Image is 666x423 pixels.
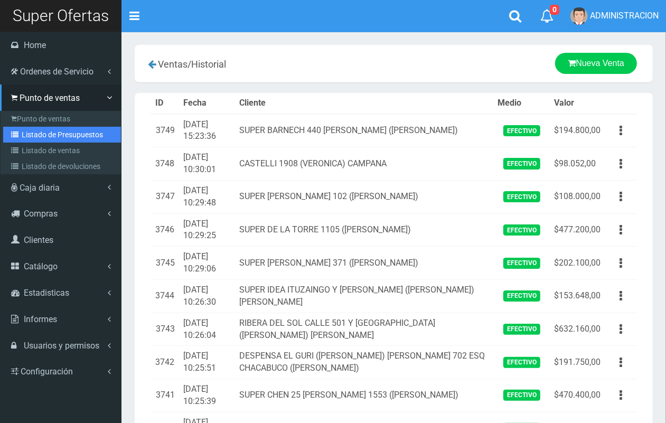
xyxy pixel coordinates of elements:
[503,258,540,269] span: Efectivo
[20,183,60,193] span: Caja diaria
[235,346,493,379] td: DESPENSA EL GURI ([PERSON_NAME]) [PERSON_NAME] 702 ESQ CHACABUCO ([PERSON_NAME])
[3,111,121,127] a: Punto de ventas
[503,125,540,136] span: Efectivo
[179,279,235,313] td: [DATE] 10:26:30
[503,191,540,202] span: Efectivo
[235,279,493,313] td: SUPER IDEA ITUZAINGO Y [PERSON_NAME] ([PERSON_NAME]) [PERSON_NAME]
[550,247,605,280] td: $202.100,00
[179,114,235,147] td: [DATE] 15:23:36
[235,247,493,280] td: SUPER [PERSON_NAME] 371 ([PERSON_NAME])
[503,324,540,335] span: Efectivo
[151,346,179,379] td: 3742
[24,341,99,351] span: Usuarios y permisos
[550,180,605,213] td: $108.000,00
[235,147,493,181] td: CASTELLI 1908 (VERONICA) CAMPANA
[179,313,235,346] td: [DATE] 10:26:04
[550,147,605,181] td: $98.052,00
[550,93,605,114] th: Valor
[151,147,179,181] td: 3748
[24,40,46,50] span: Home
[503,357,540,368] span: Efectivo
[590,11,659,21] span: ADMINISTRACION
[235,313,493,346] td: RIBERA DEL SOL CALLE 501 Y [GEOGRAPHIC_DATA] ([PERSON_NAME]) [PERSON_NAME]
[550,279,605,313] td: $153.648,00
[143,53,310,74] div: /
[550,114,605,147] td: $194.800,00
[550,5,559,15] span: 0
[158,59,187,70] span: Ventas
[555,53,637,74] a: Nueva Venta
[550,346,605,379] td: $191.750,00
[235,180,493,213] td: SUPER [PERSON_NAME] 102 ([PERSON_NAME])
[235,213,493,247] td: SUPER DE LA TORRE 1105 ([PERSON_NAME])
[494,93,550,114] th: Medio
[550,213,605,247] td: $477.200,00
[151,180,179,213] td: 3747
[24,209,58,219] span: Compras
[503,290,540,302] span: Efectivo
[503,390,540,401] span: Efectivo
[179,346,235,379] td: [DATE] 10:25:51
[179,93,235,114] th: Fecha
[550,379,605,412] td: $470.400,00
[20,67,93,77] span: Ordenes de Servicio
[151,247,179,280] td: 3745
[179,213,235,247] td: [DATE] 10:29:25
[179,379,235,412] td: [DATE] 10:25:39
[151,379,179,412] td: 3741
[235,114,493,147] td: SUPER BARNECH 440 [PERSON_NAME] ([PERSON_NAME])
[179,247,235,280] td: [DATE] 10:29:06
[235,379,493,412] td: SUPER CHEN 25 [PERSON_NAME] 1553 ([PERSON_NAME])
[550,313,605,346] td: $632.160,00
[151,313,179,346] td: 3743
[151,93,179,114] th: ID
[24,261,58,271] span: Catálogo
[179,180,235,213] td: [DATE] 10:29:48
[570,7,588,25] img: User Image
[3,158,121,174] a: Listado de devoluciones
[20,93,80,103] span: Punto de ventas
[24,288,69,298] span: Estadisticas
[3,127,121,143] a: Listado de Presupuestos
[3,143,121,158] a: Listado de ventas
[21,366,73,377] span: Configuración
[151,279,179,313] td: 3744
[151,213,179,247] td: 3746
[235,93,493,114] th: Cliente
[13,6,109,25] span: Super Ofertas
[179,147,235,181] td: [DATE] 10:30:01
[503,224,540,236] span: Efectivo
[24,235,53,245] span: Clientes
[24,314,57,324] span: Informes
[191,59,226,70] span: Historial
[503,158,540,169] span: Efectivo
[151,114,179,147] td: 3749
